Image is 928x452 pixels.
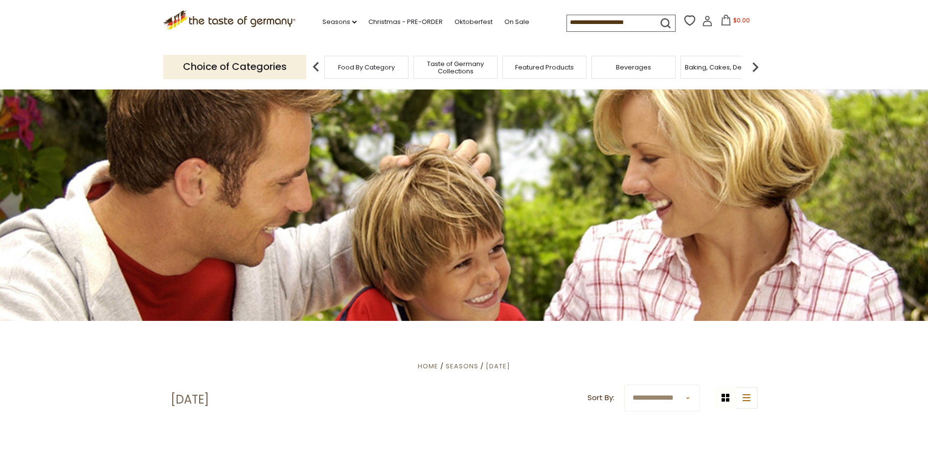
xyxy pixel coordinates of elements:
[715,15,756,29] button: $0.00
[588,392,614,404] label: Sort By:
[733,16,750,24] span: $0.00
[504,17,529,27] a: On Sale
[446,362,478,371] a: Seasons
[338,64,395,71] a: Food By Category
[163,55,306,79] p: Choice of Categories
[515,64,574,71] a: Featured Products
[322,17,357,27] a: Seasons
[418,362,438,371] a: Home
[616,64,651,71] a: Beverages
[306,57,326,77] img: previous arrow
[746,57,765,77] img: next arrow
[454,17,493,27] a: Oktoberfest
[416,60,495,75] a: Taste of Germany Collections
[685,64,761,71] a: Baking, Cakes, Desserts
[368,17,443,27] a: Christmas - PRE-ORDER
[486,362,510,371] a: [DATE]
[171,392,209,407] h1: [DATE]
